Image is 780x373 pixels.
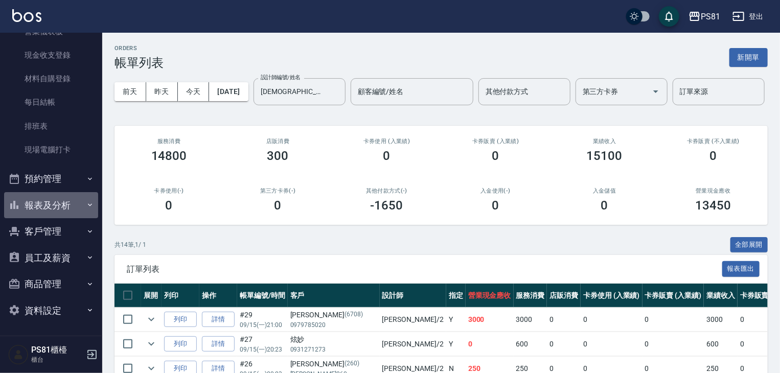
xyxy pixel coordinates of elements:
[704,308,738,332] td: 3000
[114,56,164,70] h3: 帳單列表
[696,198,731,213] h3: 13450
[710,149,717,163] h3: 0
[144,312,159,327] button: expand row
[240,320,285,330] p: 09/15 (一) 21:00
[4,43,98,67] a: 現金收支登錄
[4,192,98,219] button: 報表及分析
[12,9,41,22] img: Logo
[514,284,547,308] th: 服務消費
[722,261,760,277] button: 報表匯出
[643,332,704,356] td: 0
[178,82,210,101] button: 今天
[722,264,760,273] a: 報表匯出
[236,188,320,194] h2: 第三方卡券(-)
[701,10,720,23] div: PS81
[671,188,755,194] h2: 營業現金應收
[466,308,514,332] td: 3000
[729,52,768,62] a: 新開單
[547,332,581,356] td: 0
[704,284,738,308] th: 業績收入
[146,82,178,101] button: 昨天
[290,359,377,369] div: [PERSON_NAME]
[643,284,704,308] th: 卡券販賣 (入業績)
[684,6,724,27] button: PS81
[288,284,380,308] th: 客戶
[4,138,98,161] a: 現場電腦打卡
[114,82,146,101] button: 前天
[581,308,643,332] td: 0
[290,345,377,354] p: 0931271273
[729,48,768,67] button: 新開單
[562,188,647,194] h2: 入金儲值
[383,149,391,163] h3: 0
[114,45,164,52] h2: ORDERS
[164,312,197,328] button: 列印
[446,332,466,356] td: Y
[514,332,547,356] td: 600
[237,284,288,308] th: 帳單編號/時間
[345,138,429,145] h2: 卡券使用 (入業績)
[380,284,446,308] th: 設計師
[659,6,679,27] button: save
[162,284,199,308] th: 列印
[151,149,187,163] h3: 14800
[547,284,581,308] th: 店販消費
[4,90,98,114] a: 每日結帳
[164,336,197,352] button: 列印
[199,284,237,308] th: 操作
[587,149,623,163] h3: 15100
[492,198,499,213] h3: 0
[643,308,704,332] td: 0
[202,336,235,352] a: 詳情
[371,198,403,213] h3: -1650
[141,284,162,308] th: 展開
[209,82,248,101] button: [DATE]
[446,308,466,332] td: Y
[237,308,288,332] td: #29
[466,332,514,356] td: 0
[4,114,98,138] a: 排班表
[648,83,664,100] button: Open
[127,138,211,145] h3: 服務消費
[345,359,359,369] p: (260)
[240,345,285,354] p: 09/15 (一) 20:23
[127,264,722,274] span: 訂單列表
[4,218,98,245] button: 客戶管理
[4,67,98,90] a: 材料自購登錄
[345,310,363,320] p: (6708)
[4,271,98,297] button: 商品管理
[380,332,446,356] td: [PERSON_NAME] /2
[704,332,738,356] td: 600
[453,188,538,194] h2: 入金使用(-)
[453,138,538,145] h2: 卡券販賣 (入業績)
[290,320,377,330] p: 0979785020
[144,336,159,352] button: expand row
[261,74,301,81] label: 設計師編號/姓名
[380,308,446,332] td: [PERSON_NAME] /2
[290,334,377,345] div: 炫妙
[581,284,643,308] th: 卡券使用 (入業績)
[671,138,755,145] h2: 卡券販賣 (不入業績)
[562,138,647,145] h2: 業績收入
[274,198,282,213] h3: 0
[601,198,608,213] h3: 0
[237,332,288,356] td: #27
[4,166,98,192] button: 預約管理
[446,284,466,308] th: 指定
[345,188,429,194] h2: 其他付款方式(-)
[166,198,173,213] h3: 0
[492,149,499,163] h3: 0
[581,332,643,356] td: 0
[4,297,98,324] button: 資料設定
[127,188,211,194] h2: 卡券使用(-)
[31,355,83,364] p: 櫃台
[730,237,768,253] button: 全部展開
[236,138,320,145] h2: 店販消費
[514,308,547,332] td: 3000
[202,312,235,328] a: 詳情
[8,344,29,365] img: Person
[114,240,146,249] p: 共 14 筆, 1 / 1
[290,310,377,320] div: [PERSON_NAME]
[466,284,514,308] th: 營業現金應收
[4,245,98,271] button: 員工及薪資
